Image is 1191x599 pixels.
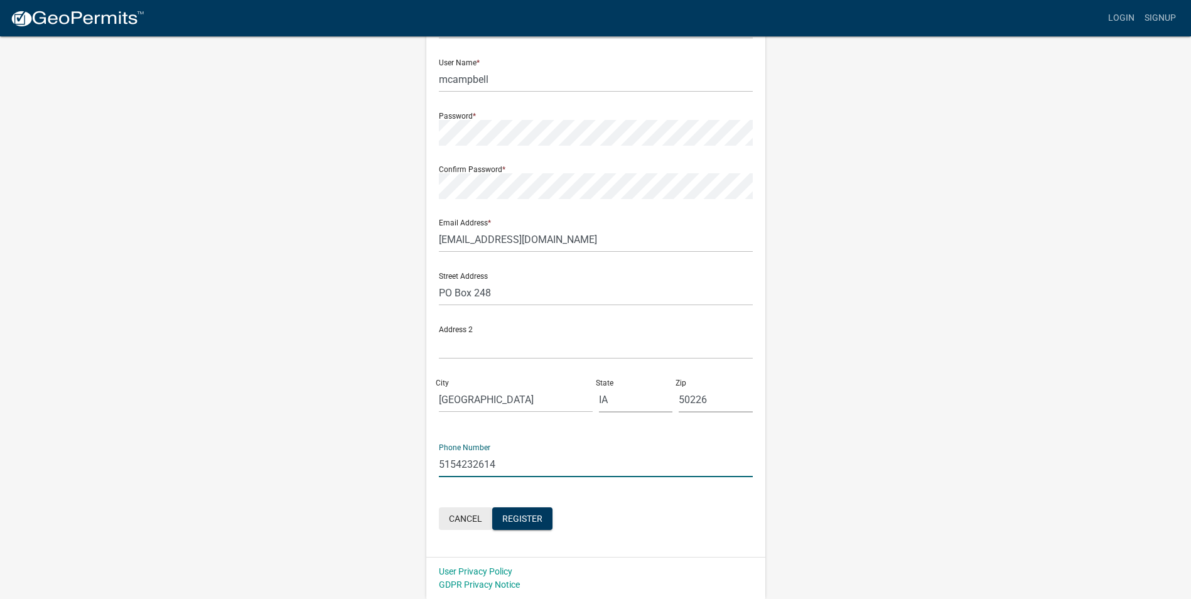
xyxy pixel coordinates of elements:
span: Register [502,513,542,523]
a: Signup [1140,6,1181,30]
button: Cancel [439,507,492,530]
a: User Privacy Policy [439,566,512,576]
button: Register [492,507,552,530]
a: Login [1103,6,1140,30]
a: GDPR Privacy Notice [439,580,520,590]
